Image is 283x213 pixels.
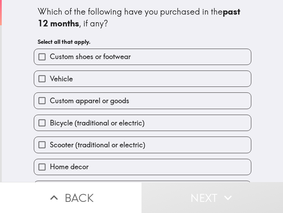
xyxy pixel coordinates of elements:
button: Custom apparel or goods [34,93,251,108]
b: past 12 months [38,6,242,28]
span: Scooter (traditional or electric) [50,140,145,150]
span: Home decor [50,162,89,172]
button: Custom shoes or footwear [34,49,251,65]
button: Next [141,182,283,213]
span: Bicycle (traditional or electric) [50,118,145,128]
span: Vehicle [50,74,73,84]
h6: Select all that apply. [38,38,247,46]
button: Vehicle [34,71,251,87]
span: Custom shoes or footwear [50,52,131,62]
button: Home decor [34,159,251,175]
span: Custom apparel or goods [50,96,129,106]
button: Bicycle (traditional or electric) [34,115,251,131]
div: Which of the following have you purchased in the , if any? [38,6,247,29]
button: Scooter (traditional or electric) [34,137,251,153]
